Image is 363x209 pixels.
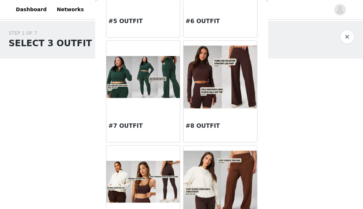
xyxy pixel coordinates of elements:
img: #8 OUTFIT [183,45,257,108]
h3: #5 OUTFIT [109,17,178,26]
div: STEP 1 OF 7 [9,30,164,37]
a: Dashboard [12,1,51,18]
h1: SELECT 3 OUTFIT PREFERENCES [9,37,164,50]
h3: #7 OUTFIT [109,122,178,130]
a: Networks [52,1,88,18]
h3: #6 OUTFIT [186,17,255,26]
img: #9 OUTFIT [106,161,180,202]
div: avatar [336,4,343,16]
h3: #8 OUTFIT [186,122,255,130]
img: #7 OUTFIT [106,56,180,98]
